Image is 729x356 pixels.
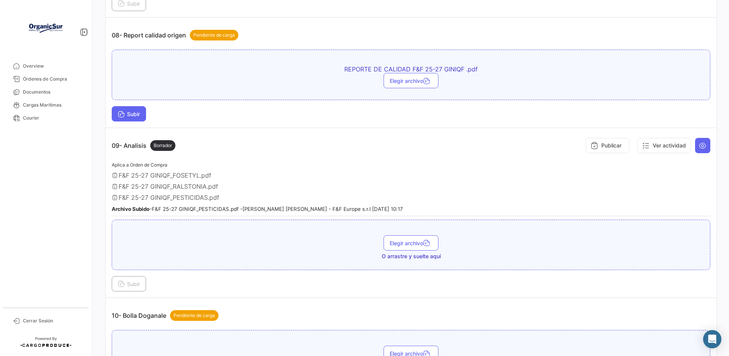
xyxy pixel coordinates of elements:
span: Cerrar Sesión [23,317,82,324]
span: Aplica a Orden de Compra [112,162,167,168]
button: Subir [112,106,146,121]
small: - F&F 25-27 GINIQF_PESTICIDAS.pdf - [PERSON_NAME] [PERSON_NAME] - F&F Europe s.r.l [DATE] 10:17 [112,206,403,212]
button: Publicar [586,138,629,153]
span: F&F 25-27 GINIQF_PESTICIDAS.pdf [119,194,219,201]
button: Ver actividad [637,138,691,153]
span: Elegir archivo [390,78,432,84]
span: Overview [23,63,82,70]
span: Elegir archivo [390,240,432,246]
span: Órdenes de Compra [23,76,82,83]
span: Subir [118,281,140,287]
a: Overview [6,60,85,73]
a: Órdenes de Compra [6,73,85,86]
p: 10- Bolla Doganale [112,310,218,321]
span: F&F 25-27 GINIQF_RALSTONIA.pdf [119,183,218,190]
span: Pendiente de carga [193,32,235,39]
span: Cargas Marítimas [23,102,82,108]
span: REPORTE DE CALIDAD F&F 25-27 GINIQF .pdf [278,65,544,73]
button: Subir [112,276,146,291]
span: O arrastre y suelte aquí [382,252,441,260]
b: Archivo Subido [112,206,149,212]
p: 09- Analisis [112,140,175,151]
img: Logo+OrganicSur.png [27,9,65,47]
span: Subir [118,0,140,7]
span: Courier [23,115,82,121]
button: Elegir archivo [384,235,438,251]
a: Cargas Marítimas [6,99,85,112]
span: Subir [118,111,140,117]
p: 08- Report calidad origen [112,30,238,40]
span: Documentos [23,89,82,95]
a: Courier [6,112,85,125]
span: F&F 25-27 GINIQF_FOSETYL.pdf [119,172,211,179]
span: Pendiente de carga [173,312,215,319]
div: Abrir Intercom Messenger [703,330,721,348]
span: Borrador [154,142,172,149]
a: Documentos [6,86,85,99]
button: Elegir archivo [384,73,438,88]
